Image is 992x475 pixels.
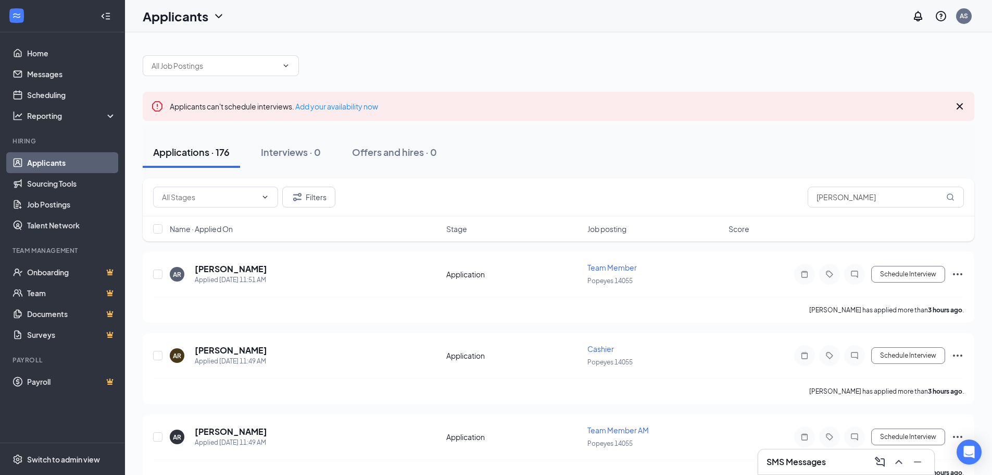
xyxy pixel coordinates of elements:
[587,277,633,285] span: Popeyes 14055
[162,191,257,203] input: All Stages
[928,306,962,314] b: 3 hours ago
[798,351,811,360] svg: Note
[212,10,225,22] svg: ChevronDown
[848,433,861,441] svg: ChatInactive
[27,371,116,392] a: PayrollCrown
[587,440,633,447] span: Popeyes 14055
[27,303,116,324] a: DocumentsCrown
[153,145,230,159] div: Applications · 176
[27,111,117,121] div: Reporting
[946,193,955,201] svg: MagnifyingGlass
[11,10,22,21] svg: WorkstreamLogo
[170,224,233,234] span: Name · Applied On
[809,306,964,314] p: [PERSON_NAME] has applied more than .
[27,262,116,283] a: OnboardingCrown
[173,433,181,442] div: AR
[587,344,614,354] span: Cashier
[151,100,164,113] svg: Error
[823,433,836,441] svg: Tag
[874,456,886,468] svg: ComposeMessage
[798,433,811,441] svg: Note
[195,345,267,356] h5: [PERSON_NAME]
[951,431,964,443] svg: Ellipses
[12,111,23,121] svg: Analysis
[170,102,378,111] span: Applicants can't schedule interviews.
[27,324,116,345] a: SurveysCrown
[195,437,267,448] div: Applied [DATE] 11:49 AM
[893,456,905,468] svg: ChevronUp
[101,11,111,21] svg: Collapse
[957,440,982,465] div: Open Intercom Messenger
[282,62,290,70] svg: ChevronDown
[446,432,581,442] div: Application
[928,387,962,395] b: 3 hours ago
[12,137,114,145] div: Hiring
[195,263,267,275] h5: [PERSON_NAME]
[935,10,947,22] svg: QuestionInfo
[587,263,637,272] span: Team Member
[27,283,116,303] a: TeamCrown
[195,275,267,285] div: Applied [DATE] 11:51 AM
[909,454,926,470] button: Minimize
[587,425,649,435] span: Team Member AM
[587,224,626,234] span: Job posting
[446,224,467,234] span: Stage
[951,349,964,362] svg: Ellipses
[12,246,114,255] div: Team Management
[912,10,924,22] svg: Notifications
[12,356,114,364] div: Payroll
[195,426,267,437] h5: [PERSON_NAME]
[911,456,924,468] svg: Minimize
[352,145,437,159] div: Offers and hires · 0
[143,7,208,25] h1: Applicants
[295,102,378,111] a: Add your availability now
[27,43,116,64] a: Home
[27,84,116,105] a: Scheduling
[291,191,304,203] svg: Filter
[808,187,964,208] input: Search in applications
[767,456,826,468] h3: SMS Messages
[282,187,335,208] button: Filter Filters
[27,64,116,84] a: Messages
[951,268,964,281] svg: Ellipses
[960,11,968,20] div: AS
[809,387,964,396] p: [PERSON_NAME] has applied more than .
[446,350,581,361] div: Application
[890,454,907,470] button: ChevronUp
[729,224,749,234] span: Score
[871,266,945,283] button: Schedule Interview
[27,173,116,194] a: Sourcing Tools
[27,215,116,236] a: Talent Network
[261,193,269,201] svg: ChevronDown
[12,454,23,465] svg: Settings
[953,100,966,113] svg: Cross
[173,351,181,360] div: AR
[872,454,888,470] button: ComposeMessage
[798,270,811,278] svg: Note
[871,347,945,364] button: Schedule Interview
[848,351,861,360] svg: ChatInactive
[587,358,633,366] span: Popeyes 14055
[27,454,100,465] div: Switch to admin view
[848,270,861,278] svg: ChatInactive
[823,270,836,278] svg: Tag
[261,145,321,159] div: Interviews · 0
[27,194,116,215] a: Job Postings
[152,60,278,71] input: All Job Postings
[27,152,116,173] a: Applicants
[446,269,581,279] div: Application
[173,270,181,279] div: AR
[823,351,836,360] svg: Tag
[871,429,945,445] button: Schedule Interview
[195,356,267,367] div: Applied [DATE] 11:49 AM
